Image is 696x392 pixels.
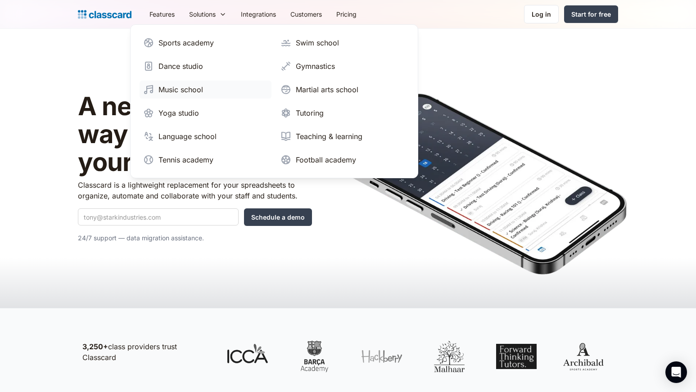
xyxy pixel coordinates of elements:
div: Martial arts school [296,84,358,95]
input: tony@starkindustries.com [78,208,239,225]
a: Start for free [564,5,618,23]
a: Gymnastics [277,57,409,75]
a: Logo [78,8,131,21]
a: Features [142,4,182,24]
a: Music school [140,81,271,99]
a: Teaching & learning [277,127,409,145]
a: Pricing [329,4,364,24]
nav: Solutions [130,24,418,178]
input: Schedule a demo [244,208,312,226]
div: Tutoring [296,108,324,118]
div: Dance studio [158,61,203,72]
a: Customers [283,4,329,24]
div: Tennis academy [158,154,213,165]
form: Quick Demo Form [78,208,312,226]
a: Swim school [277,34,409,52]
div: Football academy [296,154,356,165]
a: Language school [140,127,271,145]
div: Yoga studio [158,108,199,118]
div: Open Intercom Messenger [665,361,687,383]
a: Yoga studio [140,104,271,122]
div: Solutions [182,4,234,24]
div: Language school [158,131,217,142]
p: 24/7 support — data migration assistance. [78,233,312,243]
div: Log in [532,9,551,19]
a: Tutoring [277,104,409,122]
div: Solutions [189,9,216,19]
a: Martial arts school [277,81,409,99]
h1: A new, intelligent way to manage your students [78,93,312,176]
a: Sports academy [140,34,271,52]
div: Sports academy [158,37,214,48]
a: Tennis academy [140,151,271,169]
div: Gymnastics [296,61,335,72]
p: Classcard is a lightweight replacement for your spreadsheets to organize, automate and collaborat... [78,180,312,201]
p: class providers trust Classcard [82,341,208,363]
strong: 3,250+ [82,342,108,351]
a: Log in [524,5,559,23]
a: Football academy [277,151,409,169]
div: Teaching & learning [296,131,362,142]
div: Swim school [296,37,339,48]
div: Music school [158,84,203,95]
a: Integrations [234,4,283,24]
div: Start for free [571,9,611,19]
a: Dance studio [140,57,271,75]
